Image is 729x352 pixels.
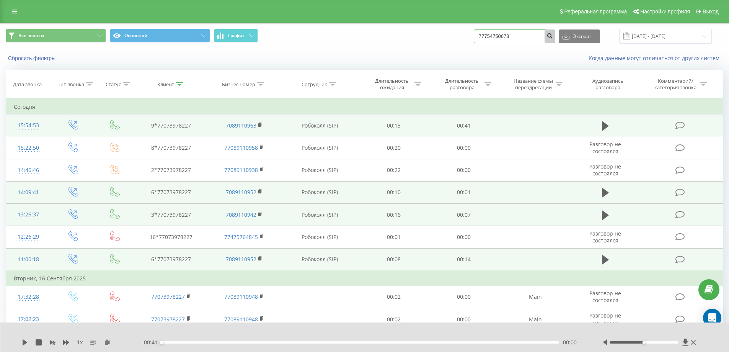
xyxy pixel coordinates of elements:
span: 1 x [77,339,83,346]
span: Разговор не состоялся [589,230,621,244]
div: 17:32:28 [14,290,43,305]
td: Вторник, 16 Сентября 2025 [6,271,723,286]
div: 15:54:53 [14,118,43,133]
div: 11:00:18 [14,252,43,267]
td: 00:02 [359,286,429,308]
span: Настройки профиля [640,8,690,15]
div: 17:02:23 [14,312,43,327]
a: 77073978227 [151,316,185,323]
td: 6*77073978227 [135,248,207,271]
div: Комментарий/категория звонка [653,78,698,91]
td: 00:08 [359,248,429,271]
td: Робоколл (SIP) [281,248,359,271]
a: 7089110963 [226,122,256,129]
td: Робоколл (SIP) [281,181,359,203]
span: Разговор не состоялся [589,312,621,326]
span: График [228,33,245,38]
span: Разговор не состоялся [589,290,621,304]
td: Main [499,308,571,331]
a: 77089110948 [224,293,258,300]
button: Все звонки [6,29,106,43]
a: 7089110952 [226,255,256,263]
a: 77475764845 [224,233,258,241]
td: 00:00 [429,308,499,331]
td: Робоколл (SIP) [281,115,359,137]
td: 00:02 [359,308,429,331]
td: 2*77073978227 [135,159,207,181]
button: Основной [110,29,210,43]
span: Разговор не состоялся [589,141,621,155]
a: 7089110952 [226,188,256,196]
div: 12:26:29 [14,229,43,244]
span: Выход [703,8,719,15]
td: 00:00 [429,286,499,308]
div: Название схемы переадресации [513,78,554,91]
a: 77089110958 [224,144,258,151]
div: Длительность ожидания [372,78,413,91]
td: Робоколл (SIP) [281,137,359,159]
a: 7089110942 [226,211,256,218]
button: Сбросить фильтры [6,55,59,62]
td: Робоколл (SIP) [281,226,359,248]
div: Accessibility label [160,341,163,344]
div: Бизнес номер [222,81,255,88]
td: 8*77073978227 [135,137,207,159]
div: 15:22:50 [14,141,43,156]
td: Main [499,286,571,308]
div: 14:09:41 [14,185,43,200]
div: Клиент [157,81,174,88]
button: График [214,29,258,43]
input: Поиск по номеру [474,29,555,43]
td: 00:14 [429,248,499,271]
div: Аудиозапись разговора [583,78,633,91]
td: 00:00 [429,159,499,181]
span: - 00:41 [142,339,161,346]
div: 13:26:37 [14,207,43,222]
a: 77073978227 [151,293,185,300]
a: 77089110938 [224,166,258,174]
div: Длительность разговора [442,78,483,91]
td: 00:01 [429,181,499,203]
td: 00:10 [359,181,429,203]
td: Сегодня [6,99,723,115]
td: 00:41 [429,115,499,137]
div: Статус [106,81,121,88]
td: 6*77073978227 [135,181,207,203]
div: Open Intercom Messenger [703,309,721,327]
td: 9*77073978227 [135,115,207,137]
div: 14:46:46 [14,163,43,178]
button: Экспорт [559,29,600,43]
td: 00:00 [429,137,499,159]
td: Робоколл (SIP) [281,159,359,181]
a: Когда данные могут отличаться от других систем [589,54,723,62]
td: 00:16 [359,204,429,226]
td: 00:01 [359,226,429,248]
a: 77089110948 [224,316,258,323]
div: Дата звонка [13,81,42,88]
td: Робоколл (SIP) [281,204,359,226]
td: 00:07 [429,204,499,226]
td: 16*77073978227 [135,226,207,248]
span: Реферальная программа [564,8,627,15]
td: 00:20 [359,137,429,159]
td: 00:00 [429,226,499,248]
td: 00:22 [359,159,429,181]
div: Сотрудник [302,81,327,88]
span: Разговор не состоялся [589,163,621,177]
div: Accessibility label [643,341,646,344]
td: 3*77073978227 [135,204,207,226]
div: Тип звонка [58,81,84,88]
span: Все звонки [18,33,44,39]
span: 00:00 [563,339,577,346]
td: 00:13 [359,115,429,137]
